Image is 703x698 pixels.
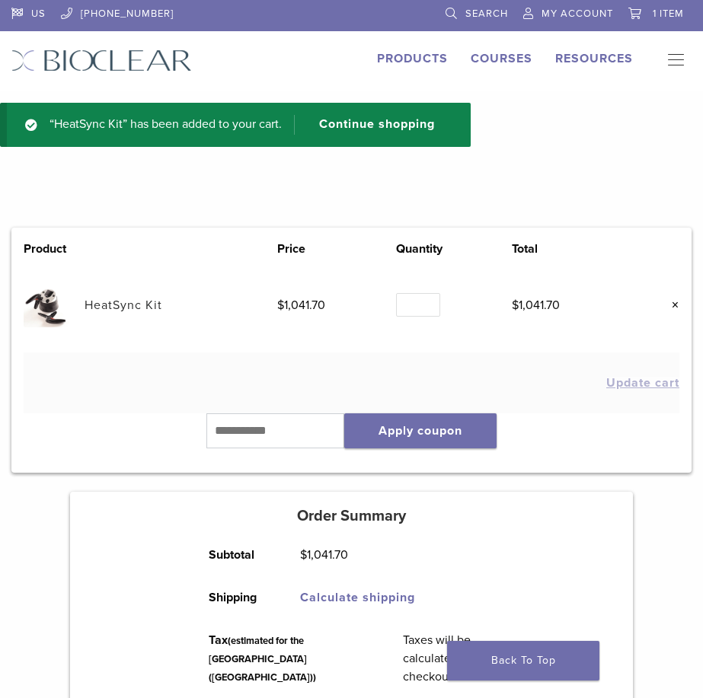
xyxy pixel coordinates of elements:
span: Search [465,8,508,20]
a: Resources [555,51,633,66]
h5: Order Summary [70,507,633,525]
a: Products [377,51,448,66]
a: Remove this item [660,295,679,315]
span: $ [277,298,284,313]
th: Quantity [396,240,511,258]
th: Shipping [192,576,283,619]
a: Continue shopping [294,115,446,135]
th: Product [24,240,85,258]
a: Courses [471,51,532,66]
img: HeatSync Kit [24,282,69,327]
bdi: 1,041.70 [512,298,560,313]
bdi: 1,041.70 [277,298,325,313]
th: Tax [192,619,386,698]
td: Taxes will be calculated at checkout [386,619,512,698]
a: Back To Top [447,641,599,680]
a: Calculate shipping [300,590,415,605]
button: Apply coupon [344,413,497,448]
bdi: 1,041.70 [300,547,348,563]
img: Bioclear [11,49,192,72]
span: 1 item [653,8,684,20]
button: Update cart [606,377,679,389]
nav: Primary Navigation [656,49,692,72]
span: My Account [542,8,613,20]
small: (estimated for the [GEOGRAPHIC_DATA] ([GEOGRAPHIC_DATA])) [209,635,316,684]
a: HeatSync Kit [85,298,162,313]
span: $ [512,298,519,313]
span: $ [300,547,307,563]
th: Price [277,240,396,258]
th: Subtotal [192,534,283,576]
th: Total [512,240,631,258]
